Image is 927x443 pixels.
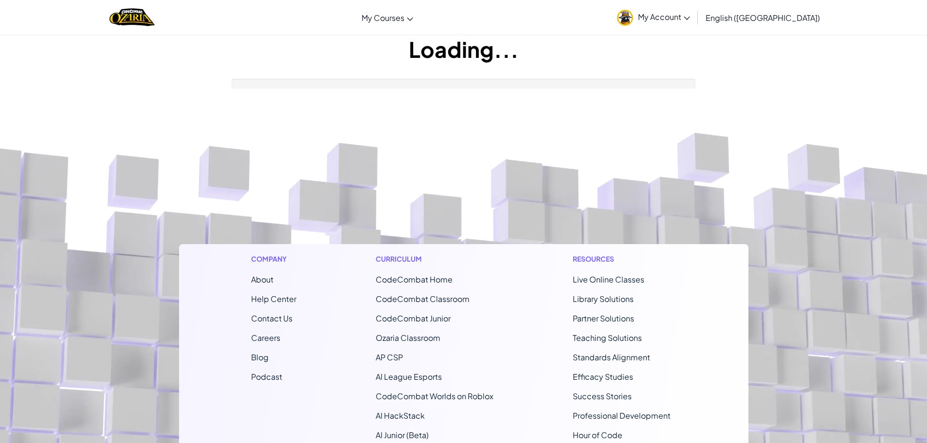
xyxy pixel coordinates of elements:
[573,372,633,382] a: Efficacy Studies
[376,274,453,284] span: CodeCombat Home
[573,430,622,440] a: Hour of Code
[109,7,155,27] img: Home
[612,2,695,33] a: My Account
[376,254,493,264] h1: Curriculum
[701,4,825,31] a: English ([GEOGRAPHIC_DATA])
[573,313,634,323] a: Partner Solutions
[251,313,292,323] span: Contact Us
[617,10,633,26] img: avatar
[573,333,642,343] a: Teaching Solutions
[362,13,404,23] span: My Courses
[573,352,650,362] a: Standards Alignment
[109,7,155,27] a: Ozaria by CodeCombat logo
[251,352,269,362] a: Blog
[376,391,493,401] a: CodeCombat Worlds on Roblox
[376,294,470,304] a: CodeCombat Classroom
[573,391,632,401] a: Success Stories
[251,372,282,382] a: Podcast
[573,254,676,264] h1: Resources
[251,274,273,284] a: About
[376,430,429,440] a: AI Junior (Beta)
[376,372,442,382] a: AI League Esports
[376,352,403,362] a: AP CSP
[638,12,690,22] span: My Account
[251,294,296,304] a: Help Center
[357,4,418,31] a: My Courses
[573,294,634,304] a: Library Solutions
[251,254,296,264] h1: Company
[706,13,820,23] span: English ([GEOGRAPHIC_DATA])
[376,333,440,343] a: Ozaria Classroom
[376,313,451,323] a: CodeCombat Junior
[573,274,644,284] a: Live Online Classes
[573,410,671,421] a: Professional Development
[376,410,425,421] a: AI HackStack
[251,333,280,343] a: Careers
